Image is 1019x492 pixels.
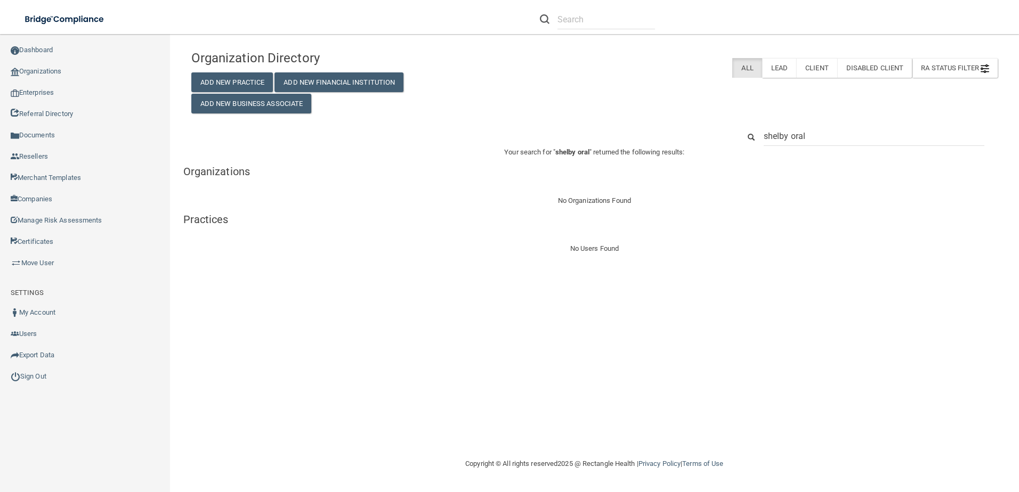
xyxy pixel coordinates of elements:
h4: Organization Directory [191,51,449,65]
label: SETTINGS [11,286,44,299]
img: icon-filter@2x.21656d0b.png [981,64,989,73]
span: shelby oral [555,148,589,156]
span: RA Status Filter [921,64,989,72]
img: enterprise.0d942306.png [11,89,19,97]
label: Client [796,58,837,78]
img: ic_power_dark.7ecde6b1.png [11,372,20,381]
img: ic_user_dark.df1a06c3.png [11,308,19,317]
a: Privacy Policy [638,460,681,468]
button: Add New Business Associate [191,94,312,113]
label: All [732,58,762,78]
button: Add New Practice [191,72,273,92]
img: icon-users.e205127d.png [11,330,19,338]
img: bridge_compliance_login_screen.278c3ca4.svg [16,9,114,30]
a: Terms of Use [682,460,723,468]
img: icon-export.b9366987.png [11,351,19,359]
p: Your search for " " returned the following results: [183,146,1006,159]
img: icon-documents.8dae5593.png [11,132,19,140]
input: Search [764,126,984,146]
div: No Organizations Found [183,194,1006,207]
h5: Practices [183,214,1006,225]
img: ic_dashboard_dark.d01f4a41.png [11,46,19,55]
img: briefcase.64adab9b.png [11,258,21,268]
label: Disabled Client [837,58,912,78]
button: Add New Financial Institution [274,72,403,92]
label: Lead [762,58,796,78]
div: No Users Found [183,242,1006,255]
div: Copyright © All rights reserved 2025 @ Rectangle Health | | [400,447,789,481]
img: ic-search.3b580494.png [540,14,549,24]
img: organization-icon.f8decf85.png [11,68,19,76]
input: Search [557,10,655,29]
h5: Organizations [183,166,1006,177]
img: ic_reseller.de258add.png [11,152,19,161]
